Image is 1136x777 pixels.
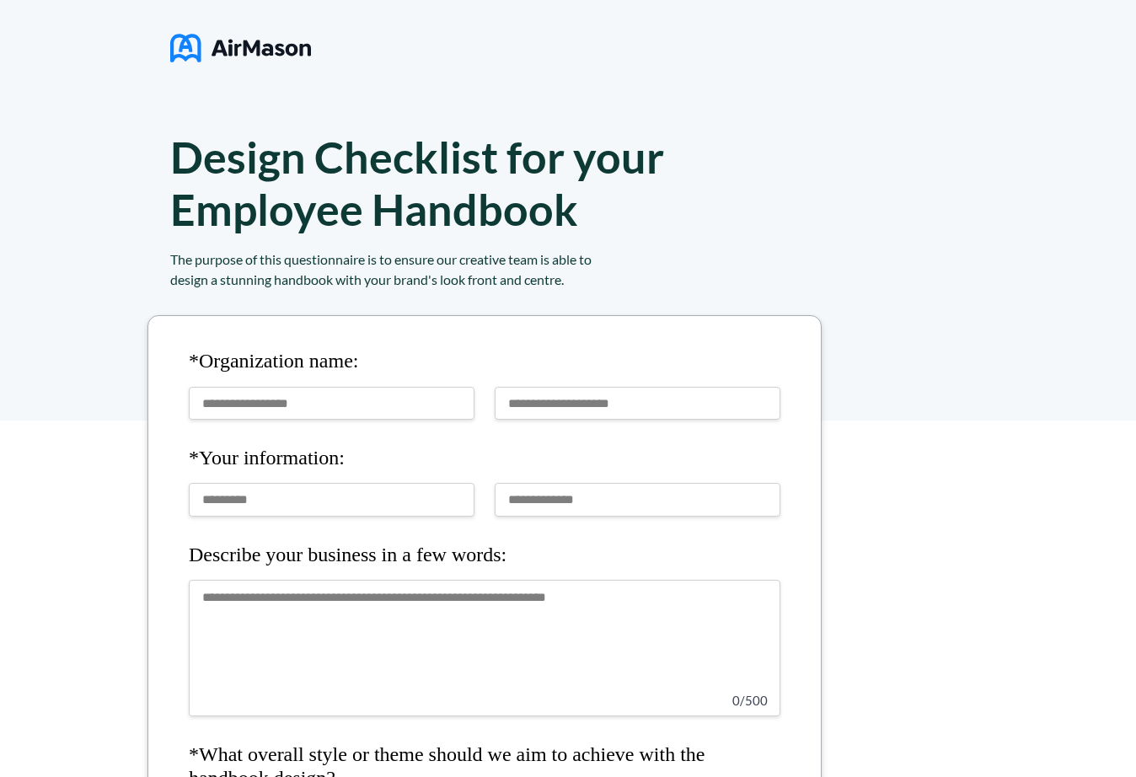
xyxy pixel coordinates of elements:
[170,27,311,69] img: logo
[170,249,861,270] div: The purpose of this questionnaire is to ensure our creative team is able to
[189,447,780,470] h4: *Your information:
[189,544,780,567] h4: Describe your business in a few words:
[170,131,664,235] h1: Design Checklist for your Employee Handbook
[189,350,780,373] h4: *Organization name:
[732,693,768,708] span: 0 / 500
[170,270,861,290] div: design a stunning handbook with your brand's look front and centre.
